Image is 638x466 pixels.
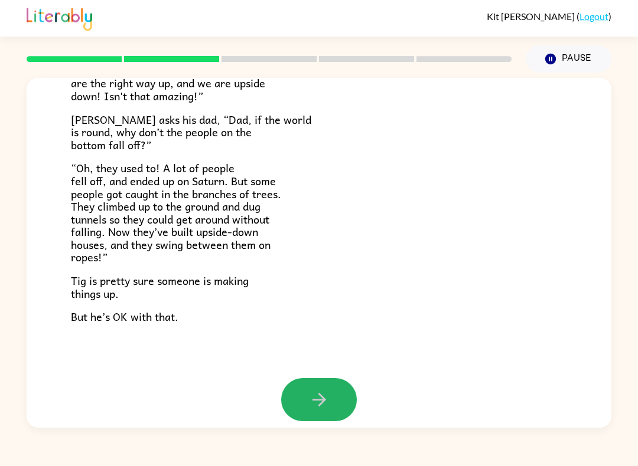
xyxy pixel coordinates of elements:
span: Kit [PERSON_NAME] [487,11,577,22]
span: [PERSON_NAME] asks his dad, “Dad, if the world is round, why don’t the people on the bottom fall ... [71,111,311,153]
span: Tig is pretty sure someone is making things up. [71,272,249,302]
button: Pause [526,45,611,73]
span: “Oh, they used to! A lot of people fell off, and ended up on Saturn. But some people got caught i... [71,159,281,265]
img: Literably [27,5,92,31]
span: But he’s OK with that. [71,308,178,325]
a: Logout [580,11,608,22]
div: ( ) [487,11,611,22]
